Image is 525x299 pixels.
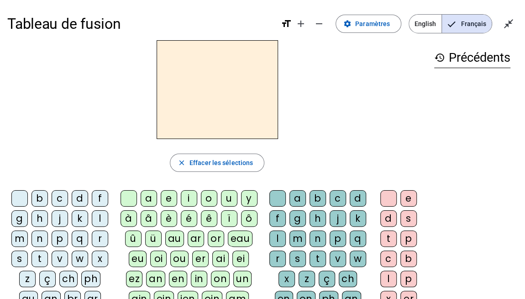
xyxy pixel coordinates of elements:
[319,271,335,287] div: ç
[178,159,186,167] mat-icon: close
[380,230,397,247] div: t
[221,190,237,207] div: u
[72,190,88,207] div: d
[165,230,184,247] div: au
[39,271,56,287] div: ç
[161,190,177,207] div: e
[330,210,346,227] div: j
[310,251,326,267] div: t
[212,251,229,267] div: ai
[295,18,306,29] mat-icon: add
[191,271,207,287] div: in
[92,251,108,267] div: x
[72,251,88,267] div: w
[350,251,366,267] div: w
[170,251,189,267] div: ou
[503,18,514,29] mat-icon: close_fullscreen
[228,230,253,247] div: eau
[188,230,204,247] div: ar
[81,271,100,287] div: ph
[343,20,352,28] mat-icon: settings
[150,251,167,267] div: oi
[400,251,417,267] div: b
[141,190,157,207] div: a
[92,230,108,247] div: r
[7,9,273,38] h1: Tableau de fusion
[499,15,518,33] button: Quitter le plein écran
[208,230,224,247] div: or
[269,210,286,227] div: f
[350,210,366,227] div: k
[289,251,306,267] div: s
[31,230,48,247] div: n
[400,210,417,227] div: s
[72,210,88,227] div: k
[145,230,162,247] div: ü
[281,18,292,29] mat-icon: format_size
[269,230,286,247] div: l
[434,48,510,68] h3: Précédents
[201,190,217,207] div: o
[380,251,397,267] div: c
[241,210,257,227] div: ô
[201,210,217,227] div: ê
[269,251,286,267] div: r
[434,52,445,63] mat-icon: history
[92,210,108,227] div: l
[211,271,230,287] div: on
[11,251,28,267] div: s
[299,271,315,287] div: z
[278,271,295,287] div: x
[350,230,366,247] div: q
[181,190,197,207] div: i
[339,271,357,287] div: ch
[400,190,417,207] div: e
[289,190,306,207] div: a
[289,230,306,247] div: m
[310,210,326,227] div: h
[192,251,209,267] div: er
[233,271,252,287] div: un
[400,271,417,287] div: p
[241,190,257,207] div: y
[292,15,310,33] button: Augmenter la taille de la police
[289,210,306,227] div: g
[330,190,346,207] div: c
[31,210,48,227] div: h
[310,15,328,33] button: Diminuer la taille de la police
[330,230,346,247] div: p
[350,190,366,207] div: d
[129,251,147,267] div: eu
[380,271,397,287] div: l
[310,230,326,247] div: n
[189,157,253,168] span: Effacer les sélections
[92,190,108,207] div: f
[232,251,249,267] div: ei
[19,271,36,287] div: z
[11,230,28,247] div: m
[400,230,417,247] div: p
[31,190,48,207] div: b
[221,210,237,227] div: ï
[442,15,492,33] span: Français
[52,251,68,267] div: v
[336,15,401,33] button: Paramètres
[11,210,28,227] div: g
[52,210,68,227] div: j
[52,230,68,247] div: p
[31,251,48,267] div: t
[125,230,142,247] div: û
[146,271,165,287] div: an
[314,18,325,29] mat-icon: remove
[121,210,137,227] div: à
[170,154,264,172] button: Effacer les sélections
[380,210,397,227] div: d
[72,230,88,247] div: q
[330,251,346,267] div: v
[126,271,142,287] div: ez
[59,271,78,287] div: ch
[409,15,441,33] span: English
[355,18,390,29] span: Paramètres
[141,210,157,227] div: â
[409,14,492,33] mat-button-toggle-group: Language selection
